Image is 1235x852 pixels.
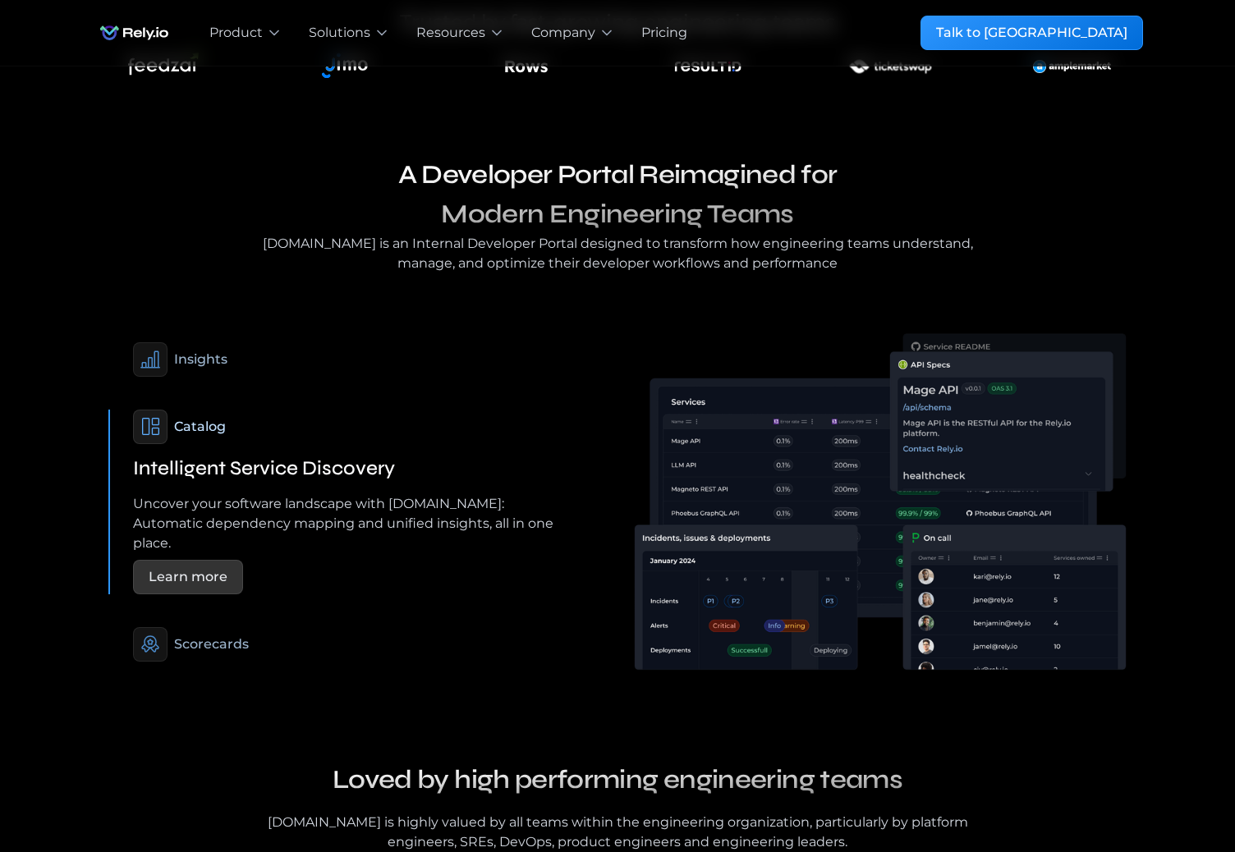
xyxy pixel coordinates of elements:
[174,350,227,369] div: Insights
[531,23,595,43] div: Company
[149,567,227,587] div: Learn more
[209,23,263,43] div: Product
[921,16,1143,50] a: Talk to [GEOGRAPHIC_DATA]
[92,16,177,49] img: Rely.io logo
[309,23,370,43] div: Solutions
[133,494,562,553] p: Uncover your software landscape with [DOMAIN_NAME]: Automatic dependency mapping and unified insi...
[174,417,226,437] div: Catalog
[416,23,485,43] div: Resources
[1127,744,1212,829] iframe: Chatbot
[92,16,177,49] a: home
[174,634,249,654] div: Scorecards
[256,155,979,234] h3: A Developer Portal Reimagined for Modern Engineering Teams
[641,23,687,43] a: Pricing
[256,760,979,799] h3: Loved by high performing engineering teams
[133,457,395,481] h2: Intelligent Service Discovery
[936,23,1127,43] div: Talk to [GEOGRAPHIC_DATA]
[256,813,979,852] div: [DOMAIN_NAME] is highly valued by all teams within the engineering organization, particularly by ...
[256,234,979,273] div: [DOMAIN_NAME] is an Internal Developer Portal designed to transform how engineering teams underst...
